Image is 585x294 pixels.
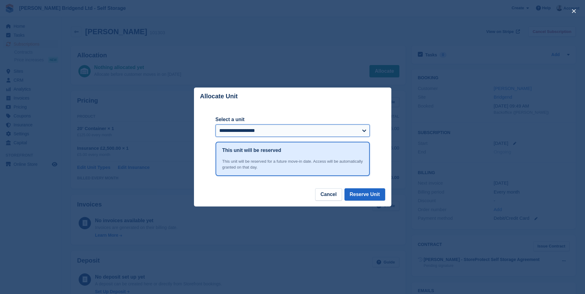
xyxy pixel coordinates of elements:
[200,93,238,100] p: Allocate Unit
[222,147,281,154] h1: This unit will be reserved
[569,6,579,16] button: close
[315,188,342,201] button: Cancel
[344,188,385,201] button: Reserve Unit
[222,158,363,170] div: This unit will be reserved for a future move-in date. Access will be automatically granted on tha...
[216,116,370,123] label: Select a unit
